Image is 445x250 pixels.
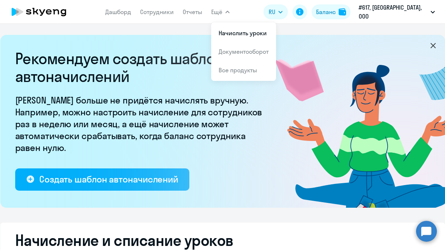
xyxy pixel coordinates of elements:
[263,4,288,19] button: RU
[211,4,230,19] button: Ещё
[339,8,346,16] img: balance
[269,7,275,16] span: RU
[219,48,269,55] a: Документооборот
[15,94,267,154] p: [PERSON_NAME] больше не придётся начислять вручную. Например, можно настроить начисление для сотр...
[39,173,178,185] div: Создать шаблон автоначислений
[355,3,439,21] button: #617, [GEOGRAPHIC_DATA], ООО
[219,29,267,37] a: Начислить уроки
[183,8,202,16] a: Отчеты
[15,231,430,249] h2: Начисление и списание уроков
[211,7,222,16] span: Ещё
[105,8,131,16] a: Дашборд
[140,8,174,16] a: Сотрудники
[15,50,267,85] h2: Рекомендуем создать шаблон автоначислений
[359,3,428,21] p: #617, [GEOGRAPHIC_DATA], ООО
[219,66,257,74] a: Все продукты
[15,168,189,191] button: Создать шаблон автоначислений
[312,4,351,19] button: Балансbalance
[316,7,336,16] div: Баланс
